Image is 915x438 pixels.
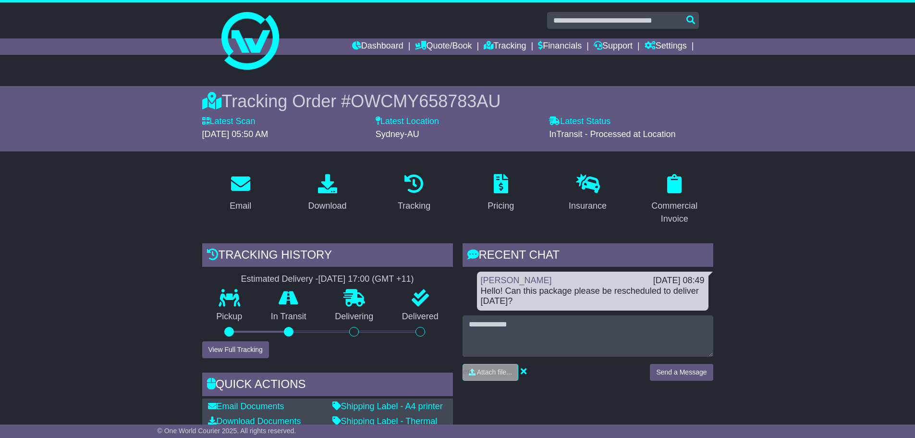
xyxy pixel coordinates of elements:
[332,416,438,437] a: Shipping Label - Thermal printer
[636,171,713,229] a: Commercial Invoice
[318,274,414,285] div: [DATE] 17:00 (GMT +11)
[653,275,705,286] div: [DATE] 08:49
[208,401,284,411] a: Email Documents
[484,38,526,55] a: Tracking
[256,312,321,322] p: In Transit
[376,129,419,139] span: Sydney-AU
[202,116,256,127] label: Latest Scan
[202,341,269,358] button: View Full Tracking
[549,129,675,139] span: InTransit - Processed at Location
[642,200,707,225] div: Commercial Invoice
[202,312,257,322] p: Pickup
[202,274,453,285] div: Estimated Delivery -
[351,91,500,111] span: OWCMY658783AU
[230,200,251,213] div: Email
[488,200,514,213] div: Pricing
[569,200,607,213] div: Insurance
[202,129,268,139] span: [DATE] 05:50 AM
[202,243,453,269] div: Tracking history
[549,116,610,127] label: Latest Status
[538,38,582,55] a: Financials
[391,171,437,216] a: Tracking
[481,275,552,285] a: [PERSON_NAME]
[332,401,443,411] a: Shipping Label - A4 printer
[645,38,687,55] a: Settings
[376,116,439,127] label: Latest Location
[415,38,472,55] a: Quote/Book
[562,171,613,216] a: Insurance
[481,286,705,307] div: Hello! Can this package please be rescheduled to deliver [DATE]?
[202,91,713,112] div: Tracking Order #
[398,200,430,213] div: Tracking
[352,38,403,55] a: Dashboard
[388,312,453,322] p: Delivered
[202,373,453,399] div: Quick Actions
[463,243,713,269] div: RECENT CHAT
[594,38,633,55] a: Support
[321,312,388,322] p: Delivering
[650,364,713,381] button: Send a Message
[158,427,296,435] span: © One World Courier 2025. All rights reserved.
[302,171,353,216] a: Download
[208,416,301,426] a: Download Documents
[223,171,257,216] a: Email
[308,200,346,213] div: Download
[481,171,520,216] a: Pricing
